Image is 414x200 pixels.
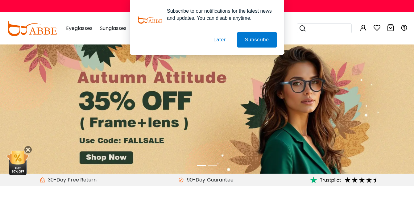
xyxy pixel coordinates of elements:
[6,151,29,175] img: mini welcome offer
[45,176,66,184] span: 30-Day
[66,176,98,184] div: Free Return
[205,176,235,184] div: Guarantee
[137,7,162,32] img: notification icon
[237,32,277,48] button: Subscribe
[162,7,277,22] div: Subscribe to our notifications for the latest news and updates. You can disable anytime.
[206,32,234,48] button: Later
[184,176,205,184] span: 90-Day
